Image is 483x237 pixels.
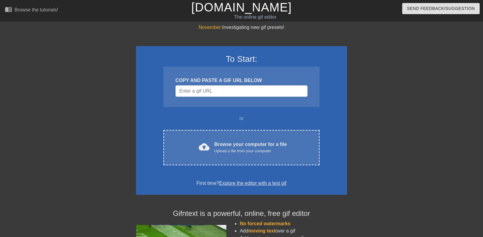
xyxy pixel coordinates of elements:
[136,24,347,31] div: Investigating new gif presets!
[407,5,475,12] span: Send Feedback/Suggestion
[402,3,480,14] button: Send Feedback/Suggestion
[5,6,58,15] a: Browse the tutorials!
[240,221,290,226] span: No forced watermarks
[144,180,339,187] div: First time?
[175,77,308,84] div: COPY AND PASTE A GIF URL BELOW
[152,115,331,122] div: or
[219,181,286,186] a: Explore the editor with a test gif
[164,14,346,21] div: The online gif editor
[214,141,287,154] div: Browse your computer for a file
[248,228,276,233] span: moving text
[199,141,210,152] span: cloud_upload
[144,54,339,64] h3: To Start:
[199,25,222,30] span: November:
[191,1,292,14] a: [DOMAIN_NAME]
[14,7,58,12] div: Browse the tutorials!
[5,6,12,13] span: menu_book
[214,148,287,154] div: Upload a file from your computer
[136,209,347,218] h4: Gifntext is a powerful, online, free gif editor
[240,227,347,235] li: Add over a gif
[175,85,308,97] input: Username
